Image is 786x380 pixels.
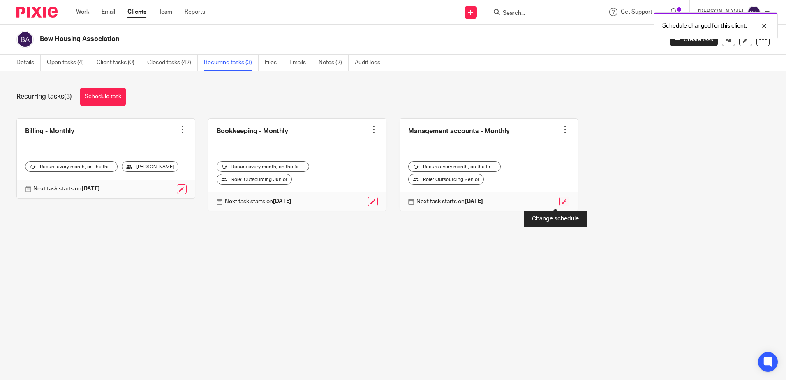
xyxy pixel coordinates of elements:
a: Work [76,8,89,16]
a: Emails [289,55,312,71]
strong: [DATE] [465,199,483,204]
img: Pixie [16,7,58,18]
div: Recurs every month, on the first workday [217,161,309,172]
a: Client tasks (0) [97,55,141,71]
a: Team [159,8,172,16]
span: (3) [64,93,72,100]
div: [PERSON_NAME] [122,161,178,172]
a: Reports [185,8,205,16]
a: Create task [670,33,718,46]
p: Next task starts on [225,197,291,206]
h1: Recurring tasks [16,93,72,101]
p: Next task starts on [33,185,100,193]
div: Role: Outsourcing Senior [408,174,484,185]
p: Next task starts on [416,197,483,206]
a: Email [102,8,115,16]
a: Clients [127,8,146,16]
a: Audit logs [355,55,386,71]
a: Open tasks (4) [47,55,90,71]
a: Notes (2) [319,55,349,71]
div: Recurs every month, on the third [DATE] [25,161,118,172]
img: svg%3E [747,6,761,19]
div: Recurs every month, on the first workday [408,161,501,172]
p: Schedule changed for this client. [662,22,747,30]
strong: [DATE] [81,186,100,192]
div: Role: Outsourcing Junior [217,174,292,185]
a: Recurring tasks (3) [204,55,259,71]
img: svg%3E [16,31,34,48]
a: Schedule task [80,88,126,106]
a: Files [265,55,283,71]
a: Details [16,55,41,71]
strong: [DATE] [273,199,291,204]
a: Closed tasks (42) [147,55,198,71]
h2: Bow Housing Association [40,35,534,44]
